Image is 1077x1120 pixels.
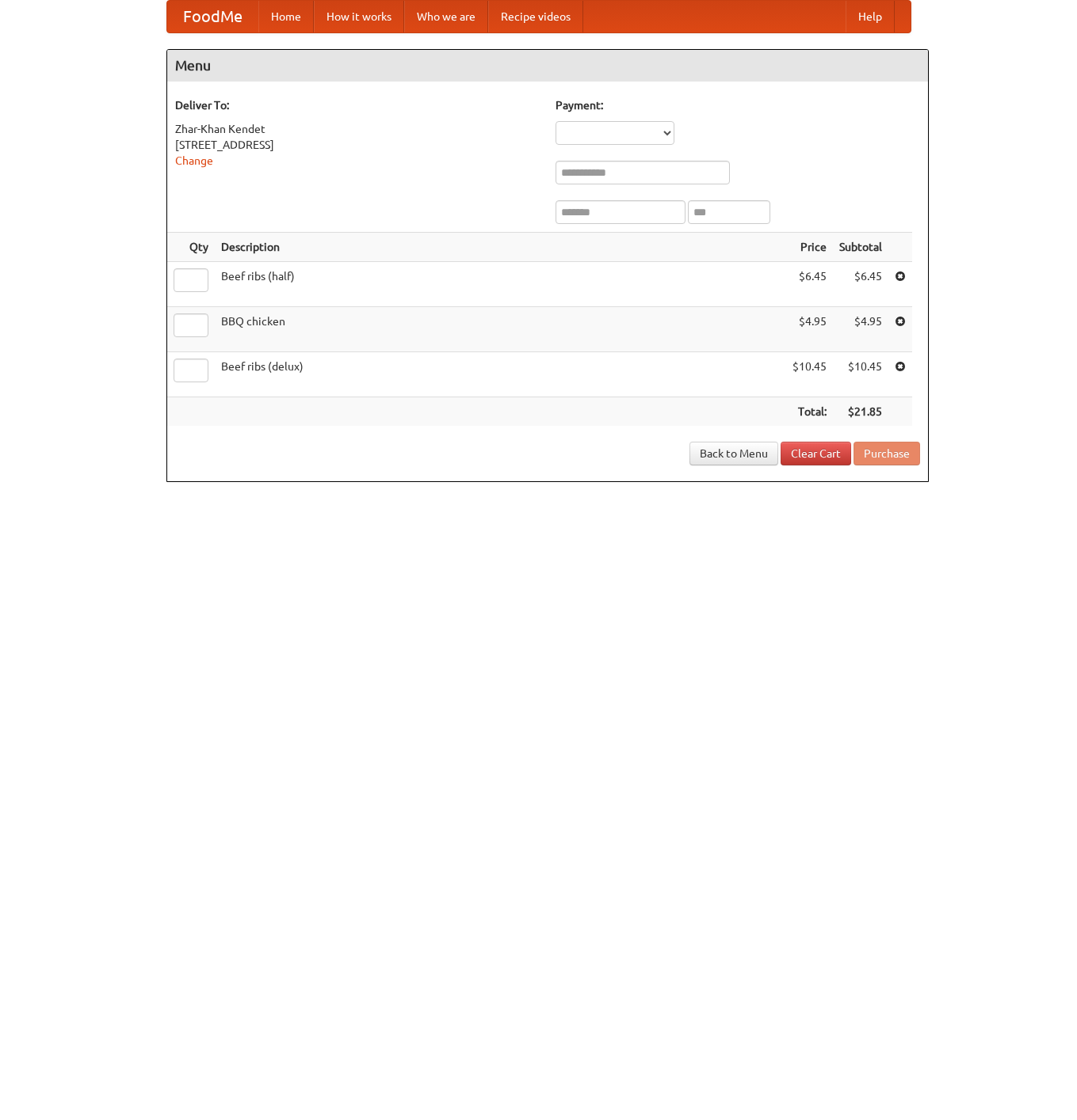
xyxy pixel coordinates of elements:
[488,1,583,32] a: Recipe videos
[786,352,833,397] td: $10.45
[215,233,786,262] th: Description
[175,154,213,167] a: Change
[314,1,404,32] a: How it works
[786,307,833,352] td: $4.95
[215,307,786,352] td: BBQ chicken
[404,1,488,32] a: Who we are
[689,442,778,465] a: Back to Menu
[175,97,540,113] h5: Deliver To:
[846,1,895,32] a: Help
[175,121,540,137] div: Zhar-Khan Kendet
[833,262,888,307] td: $6.45
[175,137,540,153] div: [STREET_ADDRESS]
[833,233,888,262] th: Subtotal
[167,233,215,262] th: Qty
[258,1,314,32] a: Home
[833,352,888,397] td: $10.45
[781,442,851,465] a: Clear Cart
[786,262,833,307] td: $6.45
[556,97,920,113] h5: Payment:
[833,307,888,352] td: $4.95
[215,262,786,307] td: Beef ribs (half)
[167,1,258,32] a: FoodMe
[215,352,786,397] td: Beef ribs (delux)
[786,397,833,427] th: Total:
[854,442,920,465] button: Purchase
[833,397,888,427] th: $21.85
[786,233,833,262] th: Price
[167,50,928,82] h4: Menu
